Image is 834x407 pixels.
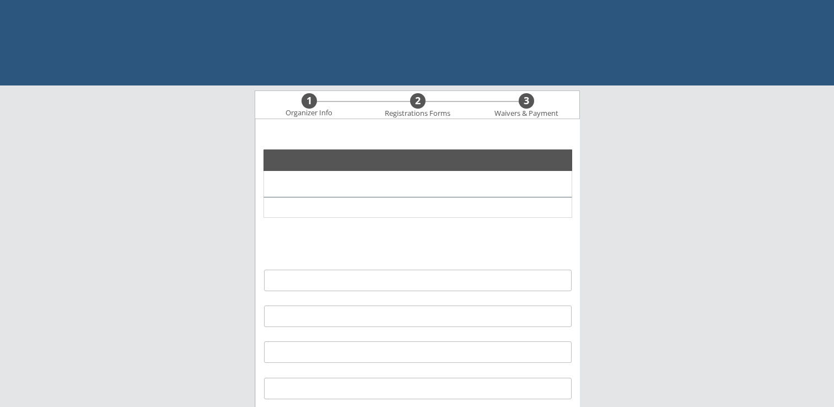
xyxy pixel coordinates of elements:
[302,95,317,107] div: 1
[519,95,534,107] div: 3
[488,109,564,118] div: Waivers & Payment
[380,109,456,118] div: Registrations Forms
[279,109,340,117] div: Organizer Info
[410,95,426,107] div: 2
